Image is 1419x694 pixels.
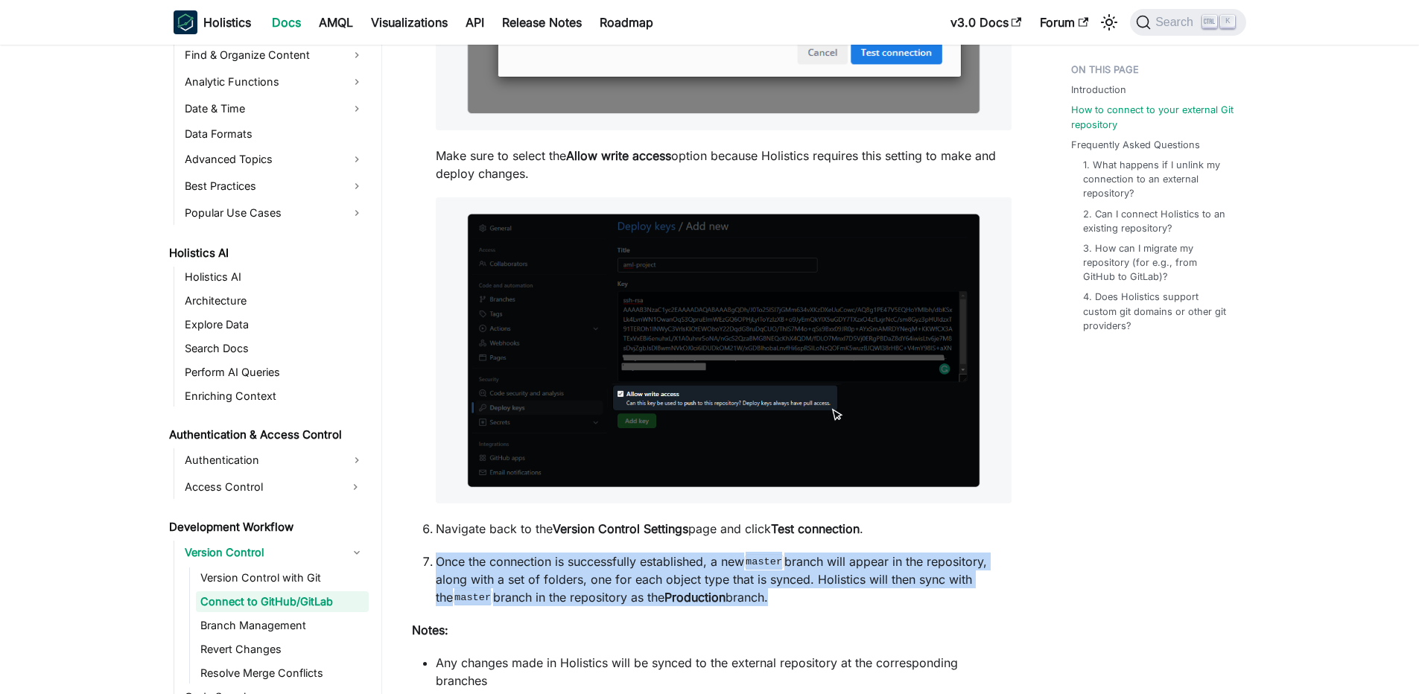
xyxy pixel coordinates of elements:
[457,10,493,34] a: API
[493,10,591,34] a: Release Notes
[180,124,369,144] a: Data Formats
[165,424,369,445] a: Authentication & Access Control
[180,174,369,198] a: Best Practices
[566,148,671,163] strong: Allow write access
[180,386,369,407] a: Enriching Context
[263,10,310,34] a: Docs
[180,97,369,121] a: Date & Time
[180,70,369,94] a: Analytic Functions
[942,10,1031,34] a: v3.0 Docs
[453,590,493,605] code: master
[180,541,369,564] a: Version Control
[412,623,448,637] strong: Notes:
[1071,103,1237,131] a: How to connect to your external Git repository
[553,521,688,536] strong: Version Control Settings
[203,13,251,31] b: Holistics
[180,475,342,499] a: Access Control
[1151,16,1202,29] span: Search
[196,663,369,684] a: Resolve Merge Conflicts
[196,639,369,660] a: Revert Changes
[1220,15,1235,28] kbd: K
[174,10,251,34] a: HolisticsHolistics
[1130,9,1245,36] button: Search (Ctrl+K)
[591,10,662,34] a: Roadmap
[771,521,860,536] strong: Test connection
[1031,10,1097,34] a: Forum
[165,517,369,538] a: Development Workflow
[180,147,369,171] a: Advanced Topics
[180,267,369,287] a: Holistics AI
[180,448,369,472] a: Authentication
[342,475,369,499] button: Expand sidebar category 'Access Control'
[1083,158,1231,201] a: 1. What happens if I unlink my connection to an external repository?
[196,567,369,588] a: Version Control with Git
[1083,241,1231,284] a: 3. How can I migrate my repository (for e.g., from GitHub to GitLab)?
[180,201,369,225] a: Popular Use Cases
[180,338,369,359] a: Search Docs
[196,615,369,636] a: Branch Management
[180,362,369,383] a: Perform AI Queries
[165,243,369,264] a: Holistics AI
[180,43,369,67] a: Find & Organize Content
[1083,207,1231,235] a: 2. Can I connect Holistics to an existing repository?
[180,290,369,311] a: Architecture
[310,10,362,34] a: AMQL
[196,591,369,612] a: Connect to GitHub/GitLab
[664,590,726,605] strong: Production
[180,314,369,335] a: Explore Data
[362,10,457,34] a: Visualizations
[174,10,197,34] img: Holistics
[1071,138,1200,152] a: Frequently Asked Questions
[159,45,382,694] nav: Docs sidebar
[436,147,1012,182] p: Make sure to select the option because Holistics requires this setting to make and deploy changes.
[1097,10,1121,34] button: Switch between dark and light mode (currently light mode)
[744,554,784,569] code: master
[436,520,1012,538] p: Navigate back to the page and click .
[436,553,1012,606] p: Once the connection is successfully established, a new branch will appear in the repository, alon...
[1071,83,1126,97] a: Introduction
[436,654,1012,690] li: Any changes made in Holistics will be synced to the external repository at the corresponding bran...
[1083,290,1231,333] a: 4. Does Holistics support custom git domains or other git providers?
